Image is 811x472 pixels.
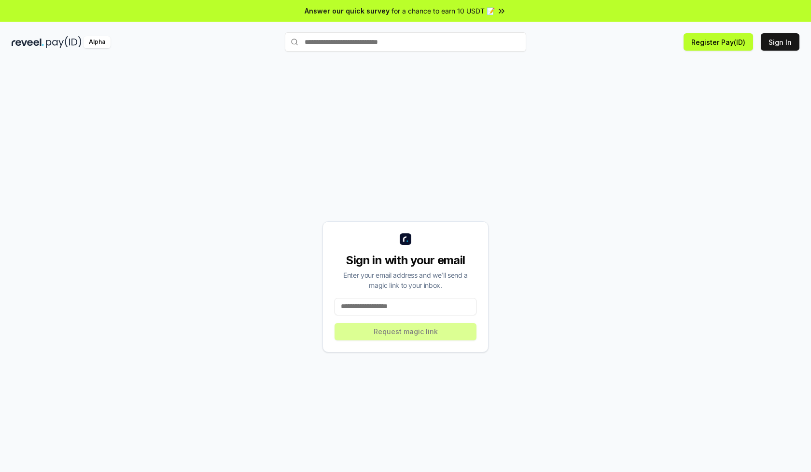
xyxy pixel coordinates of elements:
img: logo_small [400,233,411,245]
img: reveel_dark [12,36,44,48]
img: pay_id [46,36,82,48]
span: for a chance to earn 10 USDT 📝 [392,6,495,16]
div: Sign in with your email [335,253,476,268]
span: Answer our quick survey [305,6,390,16]
div: Enter your email address and we’ll send a magic link to your inbox. [335,270,476,290]
button: Register Pay(ID) [684,33,753,51]
div: Alpha [84,36,111,48]
button: Sign In [761,33,799,51]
